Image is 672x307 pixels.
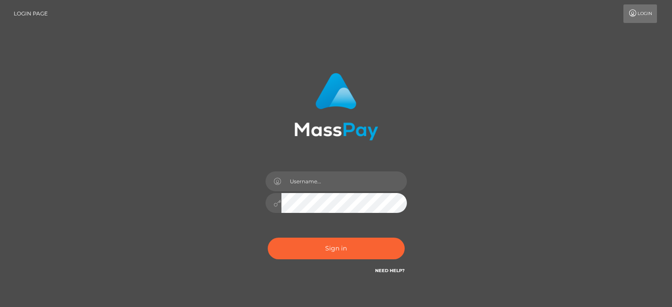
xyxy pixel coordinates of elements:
[268,238,405,259] button: Sign in
[14,4,48,23] a: Login Page
[375,268,405,273] a: Need Help?
[623,4,657,23] a: Login
[294,73,378,140] img: MassPay Login
[281,171,407,191] input: Username...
